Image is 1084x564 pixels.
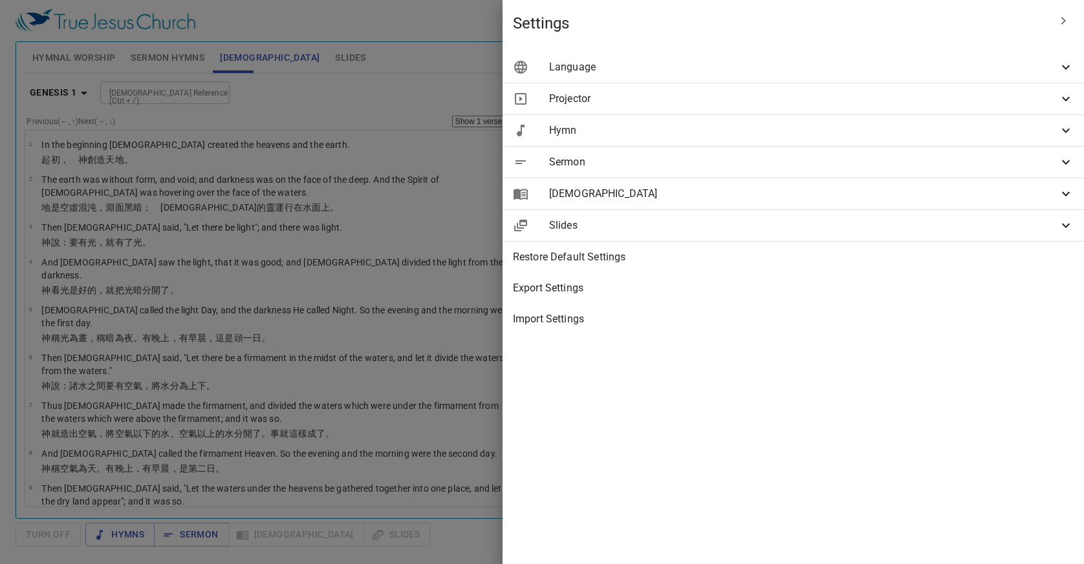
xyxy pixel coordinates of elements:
span: Settings [513,13,1048,34]
div: Hymn [503,115,1084,146]
div: Export Settings [503,273,1084,304]
span: Language [549,59,1058,75]
div: Slides [503,210,1084,241]
span: Projector [549,91,1058,107]
div: Restore Default Settings [503,242,1084,273]
span: Export Settings [513,280,1074,296]
div: Import Settings [503,304,1084,335]
span: Restore Default Settings [513,249,1074,265]
span: Sermon [549,154,1058,170]
div: [DEMOGRAPHIC_DATA] [503,178,1084,209]
span: Slides [549,218,1058,233]
span: Hymn [549,123,1058,138]
div: Projector [503,83,1084,114]
span: Import Settings [513,311,1074,327]
div: Language [503,52,1084,83]
span: [DEMOGRAPHIC_DATA] [549,186,1058,202]
div: Sermon [503,147,1084,178]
